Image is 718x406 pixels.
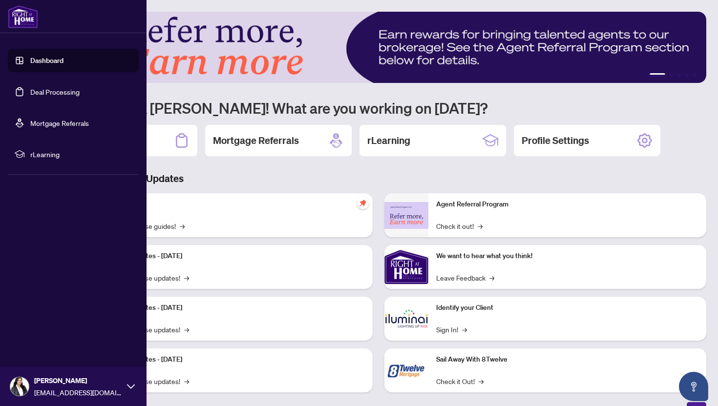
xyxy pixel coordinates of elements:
p: Platform Updates - [DATE] [103,303,365,313]
span: → [489,272,494,283]
button: 3 [677,73,681,77]
img: Sail Away With 8Twelve [384,348,428,392]
span: pushpin [357,197,369,209]
h2: rLearning [367,134,410,147]
span: rLearning [30,149,132,160]
span: [PERSON_NAME] [34,375,122,386]
h1: Welcome back [PERSON_NAME]! What are you working on [DATE]? [51,99,706,117]
h2: Profile Settings [522,134,589,147]
a: Leave Feedback→ [436,272,494,283]
img: Profile Icon [10,377,29,396]
button: 2 [669,73,673,77]
button: 1 [650,73,665,77]
button: Open asap [679,372,708,401]
img: Slide 0 [51,12,706,83]
img: Identify your Client [384,297,428,341]
img: We want to hear what you think! [384,245,428,289]
p: Agent Referral Program [436,199,698,210]
img: Agent Referral Program [384,202,428,229]
a: Check it Out!→ [436,376,484,386]
span: → [184,376,189,386]
span: → [180,221,185,231]
a: Dashboard [30,56,63,65]
span: → [184,272,189,283]
a: Check it out!→ [436,221,483,231]
h2: Mortgage Referrals [213,134,299,147]
p: Platform Updates - [DATE] [103,251,365,262]
p: Sail Away With 8Twelve [436,354,698,365]
span: → [184,324,189,335]
h3: Brokerage & Industry Updates [51,172,706,185]
span: → [479,376,484,386]
span: [EMAIL_ADDRESS][DOMAIN_NAME] [34,387,122,398]
span: → [478,221,483,231]
button: 4 [685,73,689,77]
p: We want to hear what you think! [436,251,698,262]
p: Identify your Client [436,303,698,313]
a: Sign In!→ [436,324,467,335]
a: Deal Processing [30,87,80,96]
p: Platform Updates - [DATE] [103,354,365,365]
button: 5 [693,73,697,77]
span: → [462,324,467,335]
p: Self-Help [103,199,365,210]
a: Mortgage Referrals [30,119,89,127]
img: logo [8,5,38,28]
